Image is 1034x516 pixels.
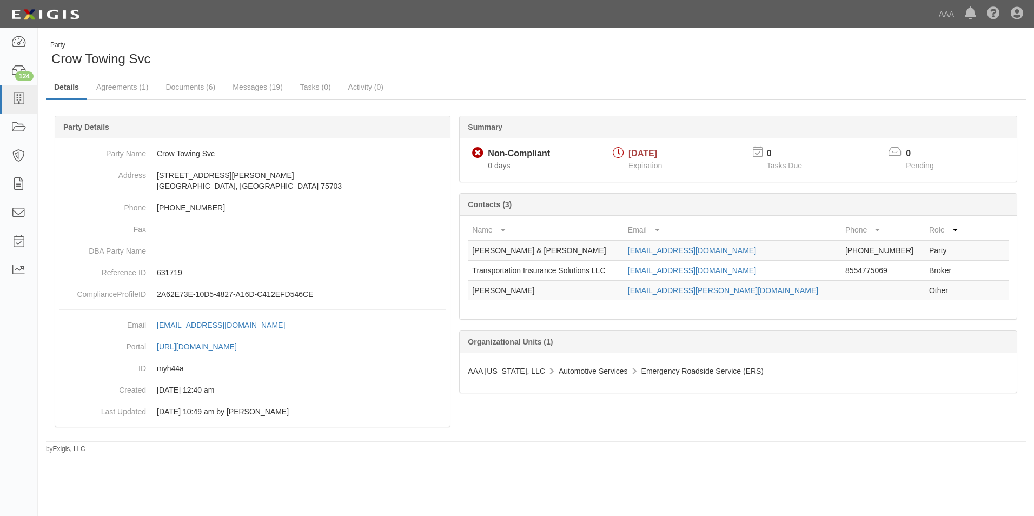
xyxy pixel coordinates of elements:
b: Party Details [63,123,109,131]
a: Activity (0) [340,76,392,98]
span: Crow Towing Svc [51,51,151,66]
i: Non-Compliant [472,148,483,159]
dd: [STREET_ADDRESS][PERSON_NAME] [GEOGRAPHIC_DATA], [GEOGRAPHIC_DATA] 75703 [59,164,446,197]
td: Broker [925,261,965,281]
div: 124 [15,71,34,81]
div: Party [50,41,151,50]
dt: Reference ID [59,262,146,278]
dt: Portal [59,336,146,352]
dt: ComplianceProfileID [59,283,146,300]
dt: Phone [59,197,146,213]
div: [EMAIL_ADDRESS][DOMAIN_NAME] [157,320,285,330]
a: [URL][DOMAIN_NAME] [157,342,249,351]
b: Summary [468,123,502,131]
th: Role [925,220,965,240]
td: [PERSON_NAME] [468,281,623,301]
dt: Party Name [59,143,146,159]
p: 631719 [157,267,446,278]
td: 8554775069 [841,261,925,281]
div: Crow Towing Svc [46,41,528,68]
dt: Fax [59,219,146,235]
a: Exigis, LLC [53,445,85,453]
span: Since 09/16/2025 [488,161,510,170]
span: Automotive Services [559,367,628,375]
a: AAA [933,3,959,25]
span: [DATE] [628,149,657,158]
a: Documents (6) [157,76,223,98]
p: 2A62E73E-10D5-4827-A16D-C412EFD546CE [157,289,446,300]
dt: Email [59,314,146,330]
dt: DBA Party Name [59,240,146,256]
a: Tasks (0) [292,76,339,98]
i: Help Center - Complianz [987,8,1000,21]
img: logo-5460c22ac91f19d4615b14bd174203de0afe785f0fc80cf4dbbc73dc1793850b.png [8,5,83,24]
div: Non-Compliant [488,148,550,160]
dd: [PHONE_NUMBER] [59,197,446,219]
b: Contacts (3) [468,200,512,209]
a: Messages (19) [224,76,291,98]
dt: Last Updated [59,401,146,417]
a: [EMAIL_ADDRESS][PERSON_NAME][DOMAIN_NAME] [628,286,818,295]
td: Transportation Insurance Solutions LLC [468,261,623,281]
dt: Address [59,164,146,181]
dd: 03/10/2023 12:40 am [59,379,446,401]
small: by [46,445,85,454]
th: Name [468,220,623,240]
p: 0 [767,148,816,160]
span: Pending [906,161,933,170]
dd: Crow Towing Svc [59,143,446,164]
span: Tasks Due [767,161,802,170]
span: Expiration [628,161,662,170]
p: 0 [906,148,947,160]
a: [EMAIL_ADDRESS][DOMAIN_NAME] [628,266,756,275]
td: [PHONE_NUMBER] [841,240,925,261]
a: Details [46,76,87,100]
b: Organizational Units (1) [468,338,553,346]
dd: 11/26/2024 10:49 am by Benjamin Tully [59,401,446,422]
a: [EMAIL_ADDRESS][DOMAIN_NAME] [628,246,756,255]
a: [EMAIL_ADDRESS][DOMAIN_NAME] [157,321,297,329]
span: AAA [US_STATE], LLC [468,367,545,375]
dd: myh44a [59,358,446,379]
a: Agreements (1) [88,76,156,98]
td: [PERSON_NAME] & [PERSON_NAME] [468,240,623,261]
span: Emergency Roadside Service (ERS) [641,367,764,375]
td: Party [925,240,965,261]
td: Other [925,281,965,301]
th: Phone [841,220,925,240]
dt: Created [59,379,146,395]
dt: ID [59,358,146,374]
th: Email [624,220,841,240]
